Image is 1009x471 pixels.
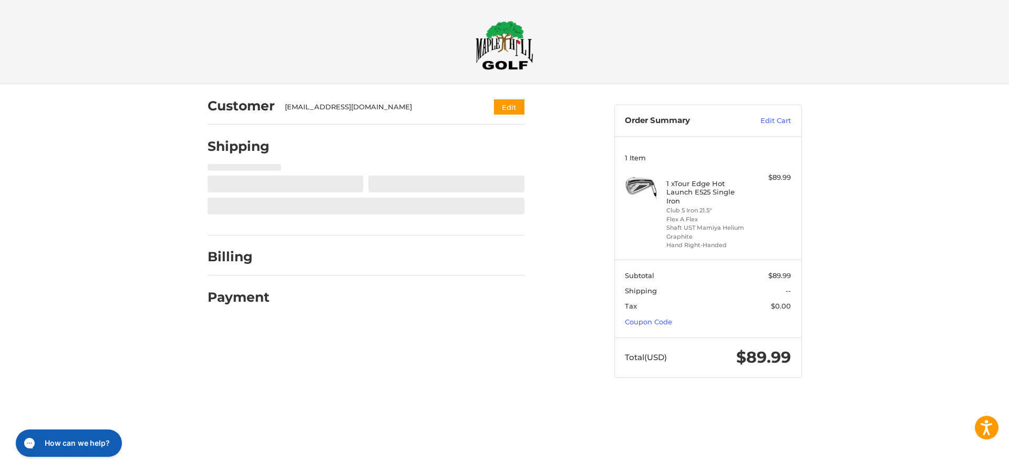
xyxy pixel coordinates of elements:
span: Total (USD) [625,352,667,362]
img: Maple Hill Golf [476,21,533,70]
h2: Billing [208,249,269,265]
li: Shaft UST Mamiya Helium Graphite [666,223,747,241]
h2: Payment [208,289,270,305]
span: Subtotal [625,271,654,280]
h2: Customer [208,98,275,114]
iframe: Google Customer Reviews [922,443,1009,471]
h3: 1 Item [625,153,791,162]
h2: Shipping [208,138,270,155]
li: Flex A Flex [666,215,747,224]
a: Coupon Code [625,318,672,326]
li: Club 5 Iron 21.5° [666,206,747,215]
span: $89.99 [736,347,791,367]
iframe: Gorgias live chat messenger [11,426,125,460]
span: $89.99 [768,271,791,280]
div: [EMAIL_ADDRESS][DOMAIN_NAME] [285,102,473,112]
span: Shipping [625,286,657,295]
span: $0.00 [771,302,791,310]
a: Edit Cart [738,116,791,126]
h3: Order Summary [625,116,738,126]
div: $89.99 [749,172,791,183]
span: Tax [625,302,637,310]
button: Edit [494,99,524,115]
span: -- [786,286,791,295]
li: Hand Right-Handed [666,241,747,250]
h4: 1 x Tour Edge Hot Launch E525 Single Iron [666,179,747,205]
